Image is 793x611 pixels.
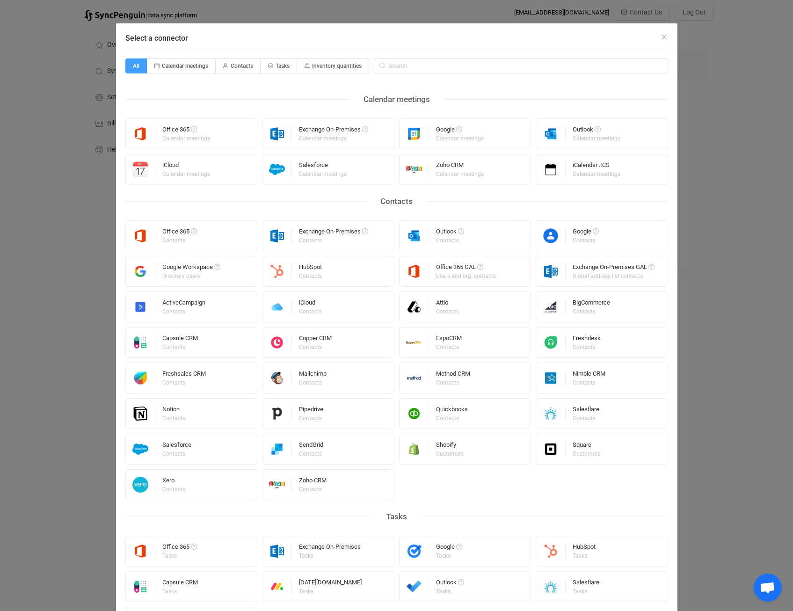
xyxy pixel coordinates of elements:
[436,228,464,238] div: Outlook
[299,126,368,136] div: Exchange On-Premises
[299,487,325,492] div: Contacts
[126,441,155,457] img: salesforce.png
[299,299,323,309] div: iCloud
[573,299,610,309] div: BigCommerce
[126,406,155,422] img: notion.png
[126,228,155,244] img: microsoft365.png
[262,579,292,595] img: monday.png
[573,451,600,457] div: Customers
[299,136,367,141] div: Calendar meetings
[162,299,205,309] div: ActiveCampaign
[573,162,622,171] div: iCalendar .ICS
[162,442,191,451] div: Salesforce
[436,442,465,451] div: Shopify
[126,126,155,142] img: microsoft365.png
[162,477,187,487] div: Xero
[536,370,566,386] img: nimble.png
[262,299,292,315] img: icloud.png
[436,415,466,421] div: Contacts
[162,126,211,136] div: Office 365
[573,136,620,141] div: Calendar meetings
[573,273,653,279] div: Global address list contacts
[299,415,322,421] div: Contacts
[162,371,206,380] div: Freshsales CRM
[573,544,596,553] div: HubSpot
[573,335,601,344] div: Freshdesk
[299,309,322,314] div: Contacts
[436,380,469,386] div: Contacts
[299,238,367,243] div: Contacts
[262,406,292,422] img: pipedrive.png
[400,406,429,422] img: quickbooks.png
[262,543,292,559] img: exchange.png
[536,228,566,244] img: google-contacts.png
[400,126,429,142] img: google.png
[162,487,185,492] div: Contacts
[536,406,566,422] img: salesflare.png
[162,544,197,553] div: Office 365
[299,273,322,279] div: Contacts
[400,441,429,457] img: shopify.png
[162,228,197,238] div: Office 365
[262,161,292,177] img: salesforce.png
[299,228,368,238] div: Exchange On-Premises
[754,574,782,602] a: Open chat
[400,228,429,244] img: outlook.png
[262,126,292,142] img: exchange.png
[436,579,464,589] div: Outlook
[162,406,187,415] div: Notion
[162,264,220,273] div: Google Workspace
[400,579,429,595] img: microsoft-todo.png
[262,370,292,386] img: mailchimp.png
[162,309,204,314] div: Contacts
[299,451,322,457] div: Contacts
[436,299,460,309] div: Attio
[436,344,460,350] div: Contacts
[536,441,566,457] img: square.png
[162,344,196,350] div: Contacts
[536,335,566,350] img: freshdesk.png
[536,543,566,559] img: hubspot.png
[372,509,421,524] div: Tasks
[125,34,188,43] span: Select a connector
[299,589,360,594] div: Tasks
[162,553,196,559] div: Tasks
[573,309,609,314] div: Contacts
[299,553,359,559] div: Tasks
[400,263,429,279] img: microsoft365.png
[400,161,429,177] img: zoho-crm.png
[436,126,485,136] div: Google
[262,263,292,279] img: hubspot.png
[299,579,362,589] div: [DATE][DOMAIN_NAME]
[573,553,594,559] div: Tasks
[573,589,598,594] div: Tasks
[436,553,461,559] div: Tasks
[299,371,327,380] div: Mailchimp
[162,589,196,594] div: Tasks
[162,136,210,141] div: Calendar meetings
[436,589,463,594] div: Tasks
[262,228,292,244] img: exchange.png
[126,335,155,350] img: capsule.png
[573,228,599,238] div: Google
[162,238,196,243] div: Contacts
[573,344,599,350] div: Contacts
[299,335,332,344] div: Copper CRM
[536,579,566,595] img: salesflare.png
[162,335,198,344] div: Capsule CRM
[262,441,292,457] img: sendgrid.png
[299,544,361,553] div: Exchange On-Premises
[573,126,622,136] div: Outlook
[436,238,463,243] div: Contacts
[436,136,484,141] div: Calendar meetings
[299,406,323,415] div: Pipedrive
[366,194,427,209] div: Contacts
[162,273,219,279] div: Directory users
[262,335,292,350] img: copper.png
[573,264,655,273] div: Exchange On-Premises GAL
[661,33,668,42] button: Close
[436,335,462,344] div: EspoCRM
[400,543,429,559] img: google-tasks.png
[436,309,459,314] div: Contacts
[126,579,155,595] img: capsule.png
